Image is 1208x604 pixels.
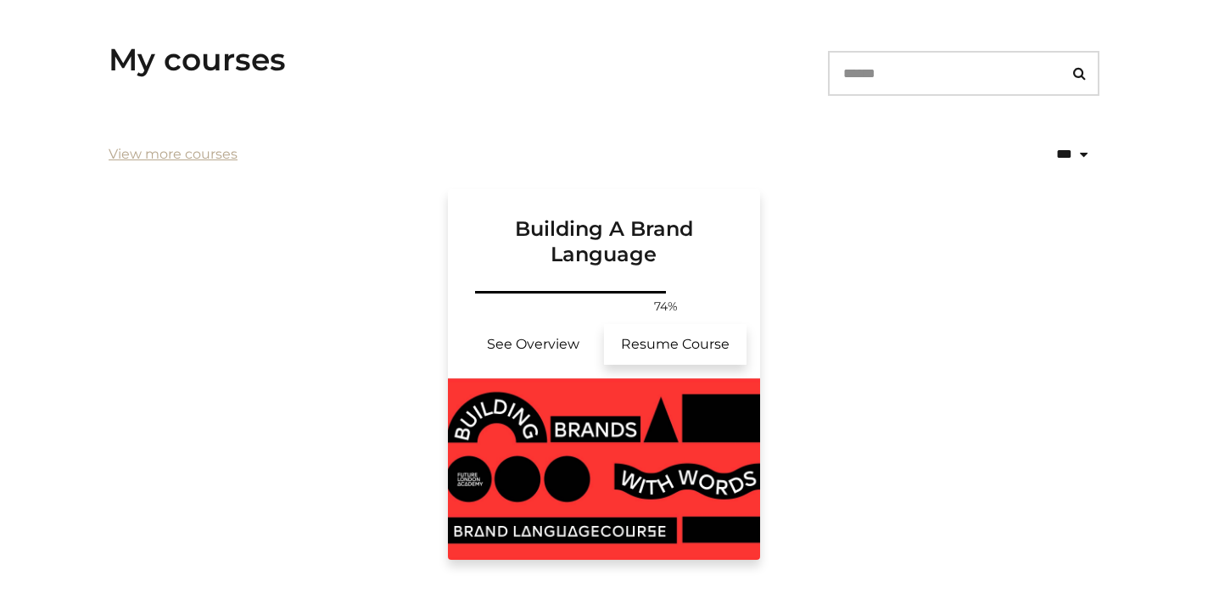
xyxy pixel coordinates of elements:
[109,144,238,165] a: View more courses
[646,298,686,316] span: 74%
[982,132,1099,176] select: status
[109,42,286,78] h3: My courses
[604,324,747,365] a: Building A Brand Language: Resume Course
[448,189,760,288] a: Building A Brand Language
[468,189,740,267] h3: Building A Brand Language
[461,324,604,365] a: Building A Brand Language: See Overview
